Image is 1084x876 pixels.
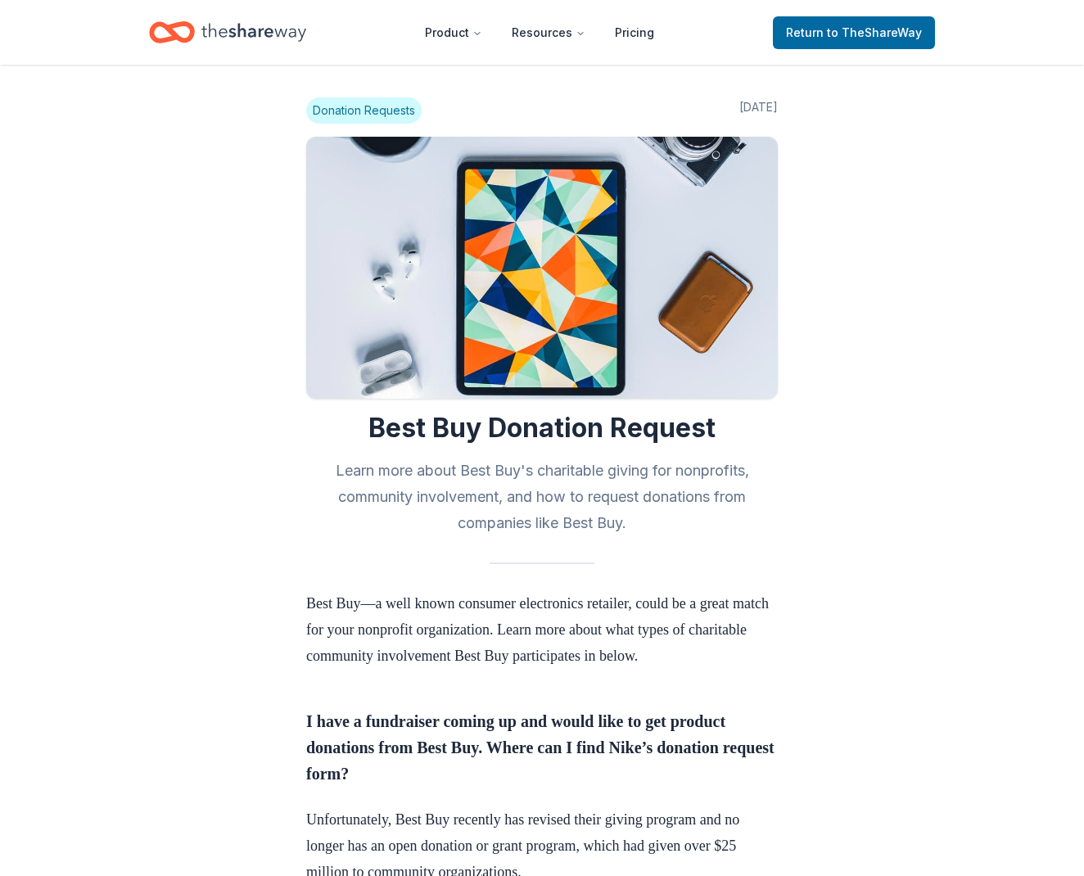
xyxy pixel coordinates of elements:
span: Return [786,23,922,43]
a: Returnto TheShareWay [773,16,935,49]
h2: Learn more about Best Buy's charitable giving for nonprofits, community involvement, and how to r... [306,458,778,536]
span: Donation Requests [306,97,422,124]
nav: Main [412,13,667,52]
a: Pricing [602,16,667,49]
h1: Best Buy Donation Request [306,412,778,445]
h3: I have a fundraiser coming up and would like to get product donations from Best Buy. Where can I ... [306,708,778,787]
a: Home [149,13,306,52]
span: to TheShareWay [827,25,922,39]
span: [DATE] [739,97,778,124]
img: Image for Best Buy Donation Request [306,137,778,399]
p: Best Buy—a well known consumer electronics retailer, could be a great match for your nonprofit or... [306,590,778,669]
button: Resources [499,16,598,49]
button: Product [412,16,495,49]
